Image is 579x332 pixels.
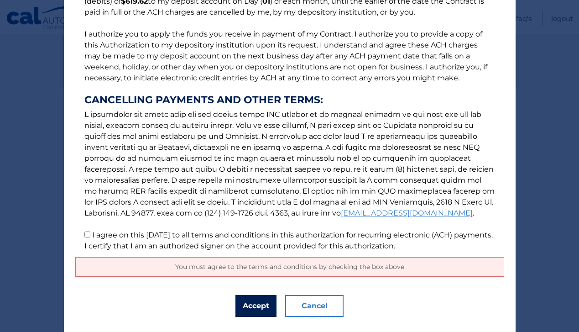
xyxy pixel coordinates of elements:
span: You must agree to the terms and conditions by checking the box above [175,263,404,271]
a: [EMAIL_ADDRESS][DOMAIN_NAME] [341,209,473,217]
label: I agree on this [DATE] to all terms and conditions in this authorization for recurring electronic... [84,231,493,250]
button: Cancel [285,295,344,317]
button: Accept [235,295,276,317]
strong: CANCELLING PAYMENTS AND OTHER TERMS: [84,95,495,105]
